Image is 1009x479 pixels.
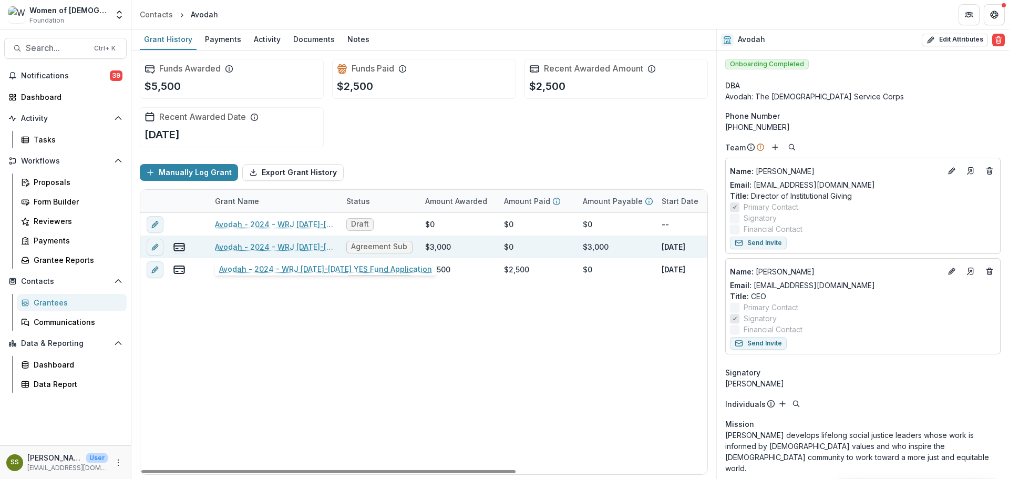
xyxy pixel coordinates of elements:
a: Reviewers [17,212,127,230]
p: $2,500 [337,78,373,94]
button: Search... [4,38,127,59]
div: Grantee Reports [34,254,118,266]
button: Send Invite [730,337,787,350]
div: Contacts [140,9,173,20]
button: view-payments [173,241,186,253]
h2: Recent Awarded Date [159,112,246,122]
p: $2,500 [529,78,565,94]
div: Grant Name [209,190,340,212]
div: $3,000 [583,241,609,252]
span: Title : [730,191,749,200]
p: Team [725,142,746,153]
div: Amount Payable [576,190,655,212]
p: CEO [730,291,996,302]
button: Open entity switcher [112,4,127,25]
span: Email: [730,281,751,290]
div: Activity [250,32,285,47]
button: Add [769,141,781,154]
a: Documents [289,29,339,50]
span: Name : [730,267,754,276]
button: Get Help [984,4,1005,25]
span: Primary Contact [744,302,798,313]
span: Financial Contact [744,223,802,235]
button: Export Grant History [242,164,344,181]
span: Email: [730,180,751,189]
a: Name: [PERSON_NAME] [730,266,941,277]
div: Status [340,190,419,212]
p: [DATE] [662,264,685,275]
a: Proposals [17,174,127,191]
div: Dashboard [21,91,118,103]
span: Agreement Submitted [351,242,408,251]
p: -- [662,219,669,230]
button: edit [147,216,163,233]
p: User [86,453,108,463]
div: [PHONE_NUMBER] [725,121,1001,133]
button: edit [147,239,163,256]
a: Data Report [17,375,127,393]
div: Documents [289,32,339,47]
button: Deletes [983,165,996,177]
div: Tasks [34,134,118,145]
button: Open Contacts [4,273,127,290]
a: Grantee Reports [17,251,127,269]
h2: Recent Awarded Amount [544,64,643,74]
div: Avodah: The [DEMOGRAPHIC_DATA] Service Corps [725,91,1001,102]
div: Communications [34,317,118,328]
a: Dashboard [4,88,127,106]
button: Deletes [983,265,996,278]
button: Send Invite [730,237,787,249]
div: Payments [201,32,245,47]
div: Notes [343,32,374,47]
div: $2,500 [504,264,529,275]
a: Payments [17,232,127,249]
button: Delete [992,34,1005,46]
a: Notes [343,29,374,50]
button: Search [786,141,798,154]
div: Grant Name [209,196,265,207]
button: Edit [945,265,958,278]
div: Proposals [34,177,118,188]
div: $0 [583,264,592,275]
button: Partners [959,4,980,25]
span: Search... [26,43,88,53]
button: Open Activity [4,110,127,127]
span: Signatory [725,367,760,378]
span: Primary Contact [744,201,798,212]
a: Communications [17,313,127,331]
button: Manually Log Grant [140,164,238,181]
div: Grant History [140,32,197,47]
span: Activity [21,114,110,123]
span: Financial Contact [744,324,802,335]
div: Form Builder [34,196,118,207]
button: Open Workflows [4,152,127,169]
div: Ctrl + K [92,43,118,54]
div: Reviewers [34,216,118,227]
a: Email: [EMAIL_ADDRESS][DOMAIN_NAME] [730,280,875,291]
span: Foundation [29,16,64,25]
span: Reporting & Reminders [351,265,408,274]
div: Status [340,196,376,207]
div: Women of [DEMOGRAPHIC_DATA] [29,5,108,16]
span: Signatory [744,313,777,324]
p: Amount Payable [583,196,643,207]
img: Women of Reform Judaism [8,6,25,23]
span: Onboarding Completed [725,59,809,69]
div: Payments [34,235,118,246]
p: Director of Institutional Giving [730,190,996,201]
a: Grantees [17,294,127,311]
p: $5,500 [145,78,181,94]
div: Avodah [191,9,218,20]
button: Search [790,398,802,410]
h2: Funds Awarded [159,64,221,74]
div: Start Date [655,190,734,212]
a: Avodah - 2024 - WRJ [DATE]-[DATE] YES Fund Application [215,241,334,252]
p: [PERSON_NAME] [27,452,82,463]
a: Avodah - 2024 - WRJ [DATE]-[DATE] YES Fund Application [215,219,334,230]
span: Data & Reporting [21,339,110,348]
a: Contacts [136,7,177,22]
